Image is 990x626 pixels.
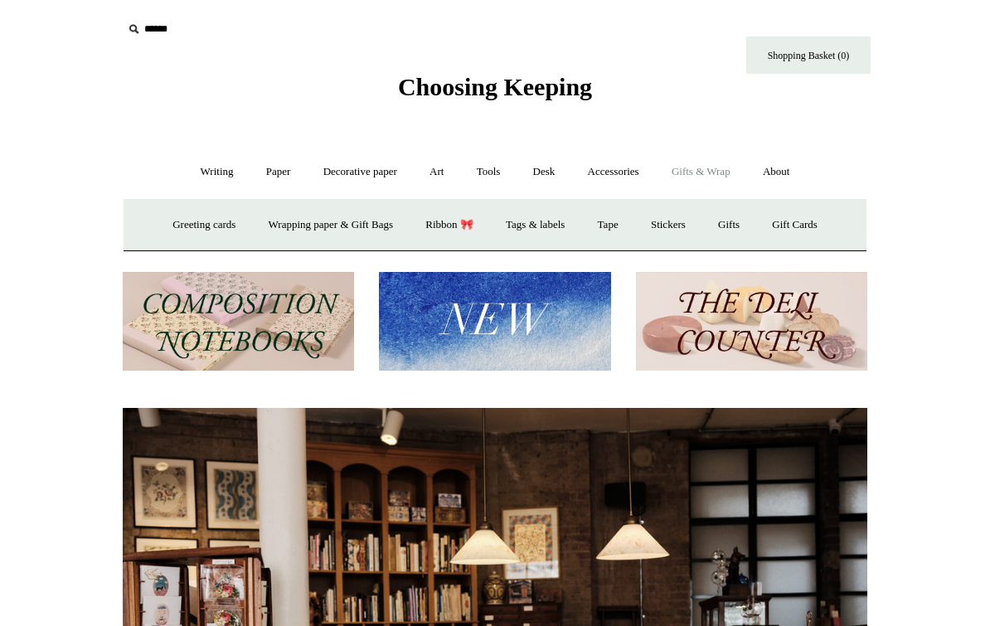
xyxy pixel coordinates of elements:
[254,203,408,247] a: Wrapping paper & Gift Bags
[415,150,459,194] a: Art
[583,203,633,247] a: Tape
[657,150,745,194] a: Gifts & Wrap
[748,150,805,194] a: About
[398,73,592,100] span: Choosing Keeping
[158,203,250,247] a: Greeting cards
[573,150,654,194] a: Accessories
[518,150,570,194] a: Desk
[308,150,412,194] a: Decorative paper
[636,272,867,371] img: The Deli Counter
[398,86,592,98] a: Choosing Keeping
[746,36,871,74] a: Shopping Basket (0)
[186,150,249,194] a: Writing
[123,272,354,371] img: 202302 Composition ledgers.jpg__PID:69722ee6-fa44-49dd-a067-31375e5d54ec
[491,203,580,247] a: Tags & labels
[757,203,832,247] a: Gift Cards
[251,150,306,194] a: Paper
[703,203,755,247] a: Gifts
[462,150,516,194] a: Tools
[410,203,488,247] a: Ribbon 🎀
[379,272,610,371] img: New.jpg__PID:f73bdf93-380a-4a35-bcfe-7823039498e1
[636,203,701,247] a: Stickers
